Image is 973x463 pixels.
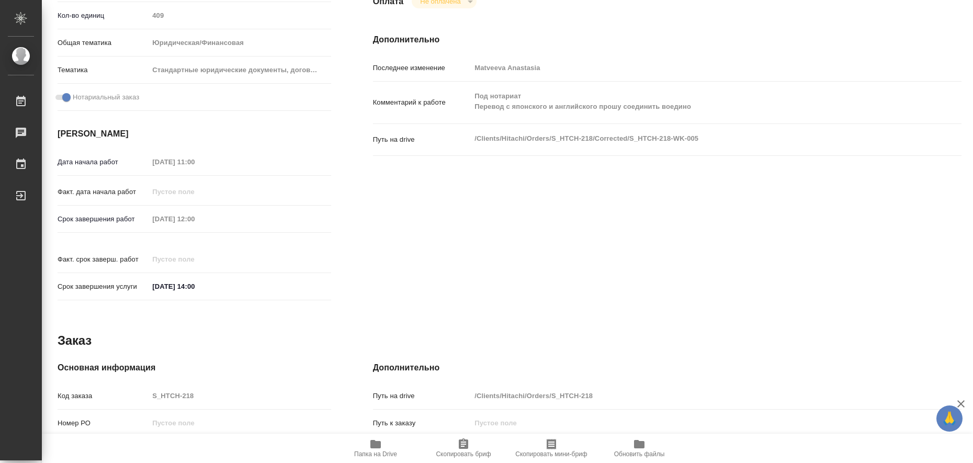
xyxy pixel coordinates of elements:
[58,187,149,197] p: Факт. дата начала работ
[149,415,331,431] input: Пустое поле
[149,279,240,294] input: ✎ Введи что-нибудь
[149,8,331,23] input: Пустое поле
[436,450,491,458] span: Скопировать бриф
[149,388,331,403] input: Пустое поле
[373,418,471,428] p: Путь к заказу
[941,408,958,430] span: 🙏
[58,10,149,21] p: Кол-во единиц
[936,405,963,432] button: 🙏
[471,415,912,431] input: Пустое поле
[471,60,912,75] input: Пустое поле
[471,388,912,403] input: Пустое поле
[149,154,240,170] input: Пустое поле
[58,128,331,140] h4: [PERSON_NAME]
[614,450,665,458] span: Обновить файлы
[149,211,240,227] input: Пустое поле
[149,184,240,199] input: Пустое поле
[332,434,420,463] button: Папка на Drive
[58,362,331,374] h4: Основная информация
[471,130,912,148] textarea: /Clients/Hitachi/Orders/S_HTCH-218/Corrected/S_HTCH-218-WK-005
[58,391,149,401] p: Код заказа
[58,281,149,292] p: Срок завершения услуги
[149,61,331,79] div: Стандартные юридические документы, договоры, уставы
[58,38,149,48] p: Общая тематика
[373,33,961,46] h4: Дополнительно
[471,87,912,116] textarea: Под нотариат Перевод с японского и английского прошу соединить воедино
[373,63,471,73] p: Последнее изменение
[507,434,595,463] button: Скопировать мини-бриф
[58,157,149,167] p: Дата начала работ
[73,92,139,103] span: Нотариальный заказ
[58,254,149,265] p: Факт. срок заверш. работ
[373,362,961,374] h4: Дополнительно
[58,332,92,349] h2: Заказ
[149,34,331,52] div: Юридическая/Финансовая
[354,450,397,458] span: Папка на Drive
[373,391,471,401] p: Путь на drive
[149,252,240,267] input: Пустое поле
[595,434,683,463] button: Обновить файлы
[373,97,471,108] p: Комментарий к работе
[58,214,149,224] p: Срок завершения работ
[515,450,587,458] span: Скопировать мини-бриф
[373,134,471,145] p: Путь на drive
[58,65,149,75] p: Тематика
[420,434,507,463] button: Скопировать бриф
[58,418,149,428] p: Номер РО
